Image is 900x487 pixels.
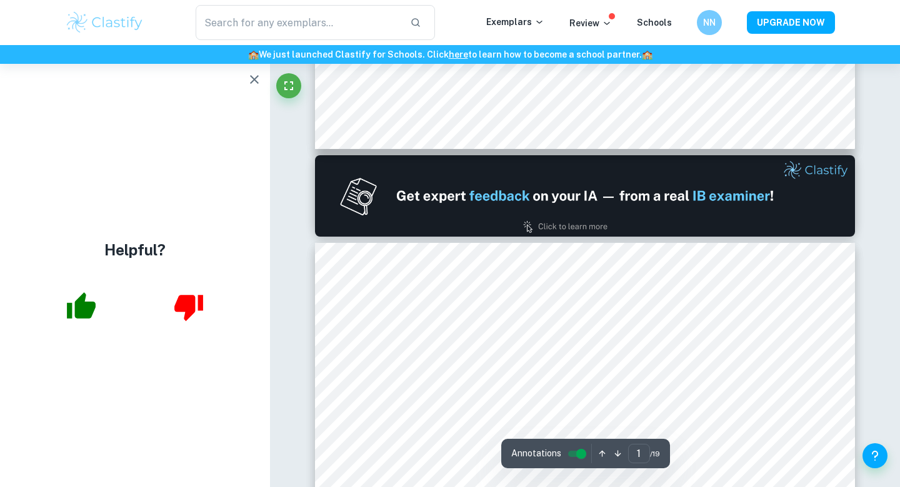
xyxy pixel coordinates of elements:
[486,15,544,29] p: Exemplars
[637,18,672,28] a: Schools
[747,11,835,34] button: UPGRADE NOW
[104,238,166,261] h4: Helpful?
[248,49,259,59] span: 🏫
[642,49,652,59] span: 🏫
[315,155,855,237] img: Ad
[449,49,468,59] a: here
[702,16,717,29] h6: NN
[65,10,144,35] img: Clastify logo
[862,443,887,468] button: Help and Feedback
[276,73,301,98] button: Fullscreen
[196,5,400,40] input: Search for any exemplars...
[697,10,722,35] button: NN
[650,448,660,459] span: / 19
[511,447,561,460] span: Annotations
[569,16,612,30] p: Review
[2,48,897,61] h6: We just launched Clastify for Schools. Click to learn how to become a school partner.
